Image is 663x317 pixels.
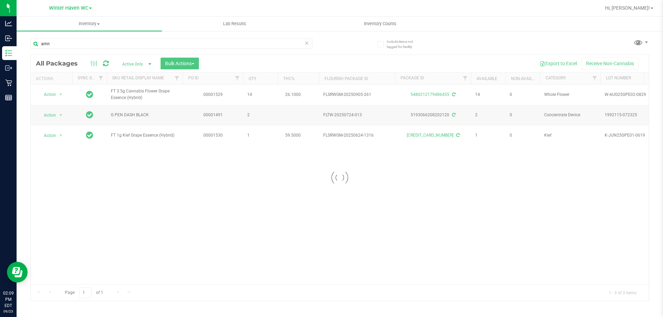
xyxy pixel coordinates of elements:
p: 02:09 PM EDT [3,290,13,309]
a: Inventory [17,17,162,31]
inline-svg: Retail [5,79,12,86]
inline-svg: Reports [5,94,12,101]
span: Winter Haven WC [49,5,88,11]
span: Clear [304,39,309,48]
span: Inventory Counts [355,21,406,27]
inline-svg: Analytics [5,20,12,27]
inline-svg: Outbound [5,65,12,71]
a: Inventory Counts [307,17,453,31]
span: Lab Results [214,21,256,27]
inline-svg: Inventory [5,50,12,57]
input: Search Package ID, Item Name, SKU, Lot or Part Number... [30,39,313,49]
span: Inventory [17,21,162,27]
iframe: Resource center [7,262,28,283]
span: Hi, [PERSON_NAME]! [605,5,650,11]
span: Include items not tagged for facility [387,39,421,49]
a: Lab Results [162,17,307,31]
p: 09/23 [3,309,13,314]
inline-svg: Inbound [5,35,12,42]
